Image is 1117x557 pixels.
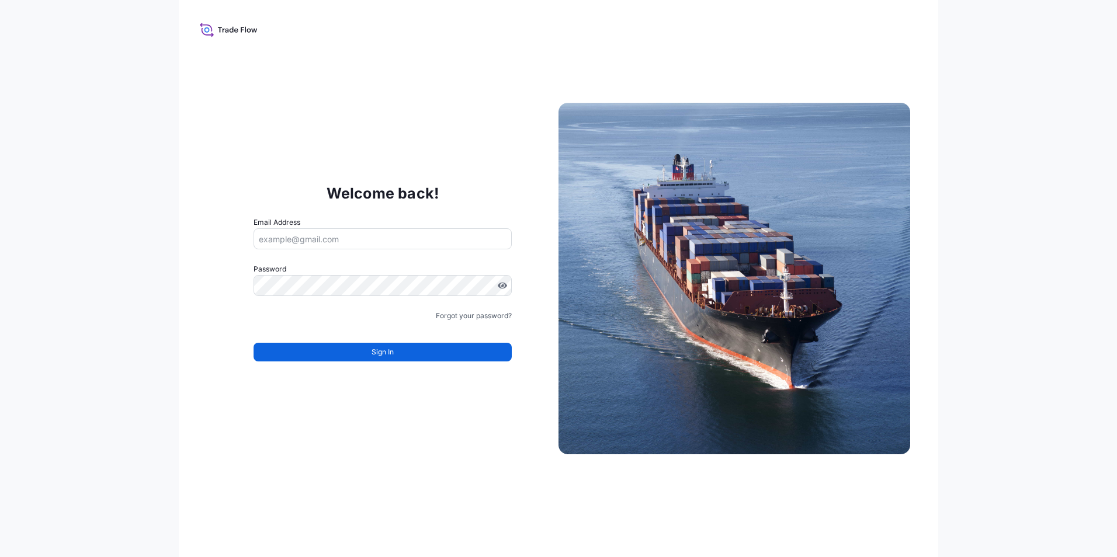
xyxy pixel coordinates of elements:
button: Sign In [254,343,512,361]
p: Welcome back! [327,184,439,203]
label: Password [254,263,512,275]
a: Forgot your password? [436,310,512,322]
input: example@gmail.com [254,228,512,249]
button: Show password [498,281,507,290]
img: Ship illustration [558,103,910,454]
span: Sign In [372,346,394,358]
label: Email Address [254,217,300,228]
